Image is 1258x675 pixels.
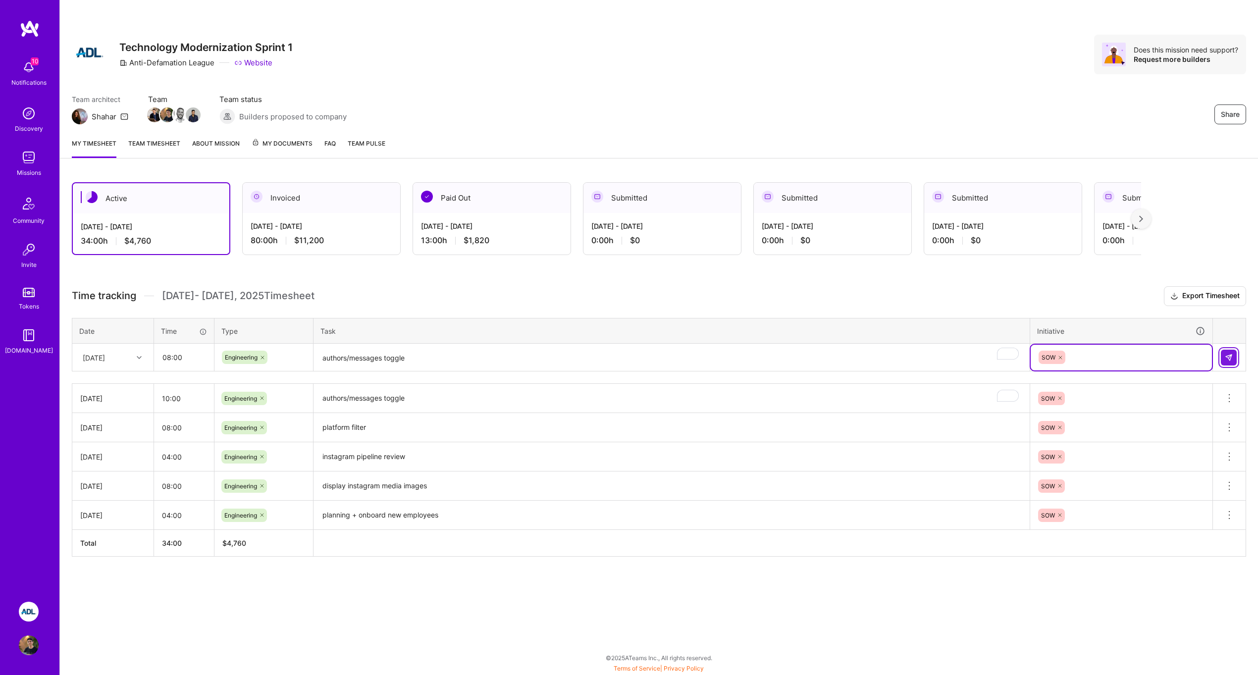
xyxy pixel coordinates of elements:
[1139,215,1143,222] img: right
[932,221,1074,231] div: [DATE] - [DATE]
[19,301,39,312] div: Tokens
[154,444,214,470] input: HH:MM
[222,539,246,547] span: $ 4,760
[1214,104,1246,124] button: Share
[224,482,257,490] span: Engineering
[762,235,903,246] div: 0:00 h
[251,235,392,246] div: 80:00 h
[1134,54,1238,64] div: Request more builders
[154,415,214,441] input: HH:MM
[251,221,392,231] div: [DATE] - [DATE]
[421,191,433,203] img: Paid Out
[72,138,116,158] a: My timesheet
[1102,235,1244,246] div: 0:00 h
[224,424,257,431] span: Engineering
[161,326,207,336] div: Time
[614,665,704,672] span: |
[224,453,257,461] span: Engineering
[614,665,660,672] a: Terms of Service
[1041,424,1055,431] span: SOW
[31,57,39,65] span: 10
[154,530,214,557] th: 34:00
[234,57,272,68] a: Website
[72,94,128,104] span: Team architect
[314,472,1029,500] textarea: display instagram media images
[224,512,257,519] span: Engineering
[19,148,39,167] img: teamwork
[314,345,1029,371] textarea: To enrich screen reader interactions, please activate Accessibility in Grammarly extension settings
[1041,395,1055,402] span: SOW
[1041,512,1055,519] span: SOW
[160,107,175,122] img: Team Member Avatar
[162,290,314,302] span: [DATE] - [DATE] , 2025 Timesheet
[971,235,981,246] span: $0
[1102,43,1126,66] img: Avatar
[154,473,214,499] input: HH:MM
[413,183,571,213] div: Paid Out
[186,107,201,122] img: Team Member Avatar
[464,235,489,246] span: $1,820
[72,530,154,557] th: Total
[119,41,293,53] h3: Technology Modernization Sprint 1
[294,235,324,246] span: $11,200
[19,104,39,123] img: discovery
[754,183,911,213] div: Submitted
[174,106,187,123] a: Team Member Avatar
[219,94,347,104] span: Team status
[80,422,146,433] div: [DATE]
[1041,482,1055,490] span: SOW
[17,167,41,178] div: Missions
[314,443,1029,470] textarea: instagram pipeline review
[161,106,174,123] a: Team Member Avatar
[932,235,1074,246] div: 0:00 h
[80,452,146,462] div: [DATE]
[324,138,336,158] a: FAQ
[19,635,39,655] img: User Avatar
[173,107,188,122] img: Team Member Avatar
[192,138,240,158] a: About Mission
[72,108,88,124] img: Team Architect
[421,235,563,246] div: 13:00 h
[19,602,39,622] img: ADL: Technology Modernization Sprint 1
[314,502,1029,529] textarea: planning + onboard new employees
[1134,45,1238,54] div: Does this mission need support?
[19,57,39,77] img: bell
[591,235,733,246] div: 0:00 h
[128,138,180,158] a: Team timesheet
[72,35,107,70] img: Company Logo
[11,77,47,88] div: Notifications
[80,481,146,491] div: [DATE]
[137,355,142,360] i: icon Chevron
[154,502,214,528] input: HH:MM
[421,221,563,231] div: [DATE] - [DATE]
[1164,286,1246,306] button: Export Timesheet
[5,345,53,356] div: [DOMAIN_NAME]
[314,318,1030,344] th: Task
[348,140,385,147] span: Team Pulse
[147,107,162,122] img: Team Member Avatar
[83,352,105,363] div: [DATE]
[225,354,258,361] span: Engineering
[1170,291,1178,302] i: icon Download
[314,414,1029,441] textarea: platform filter
[800,235,810,246] span: $0
[16,635,41,655] a: User Avatar
[762,191,774,203] img: Submitted
[81,236,221,246] div: 34:00 h
[1221,109,1240,119] span: Share
[148,106,161,123] a: Team Member Avatar
[19,240,39,260] img: Invite
[252,138,313,149] span: My Documents
[762,221,903,231] div: [DATE] - [DATE]
[17,192,41,215] img: Community
[72,290,136,302] span: Time tracking
[348,138,385,158] a: Team Pulse
[251,191,262,203] img: Invoiced
[124,236,151,246] span: $4,760
[92,111,116,122] div: Shahar
[119,57,214,68] div: Anti-Defamation League
[214,318,314,344] th: Type
[219,108,235,124] img: Builders proposed to company
[224,395,257,402] span: Engineering
[13,215,45,226] div: Community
